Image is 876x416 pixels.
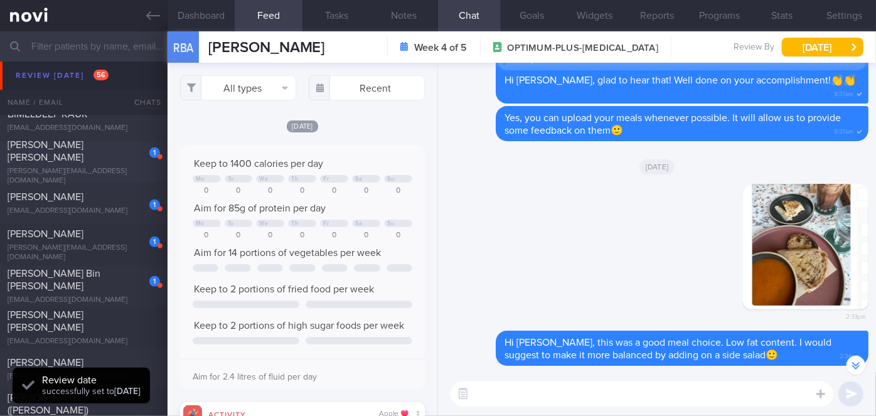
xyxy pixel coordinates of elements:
[194,248,381,258] span: Aim for 14 portions of vegetables per week
[228,220,234,227] div: Tu
[114,387,141,396] strong: [DATE]
[743,184,868,309] img: Photo by Sharon Gill
[256,186,284,196] div: 0
[8,192,83,202] span: [PERSON_NAME]
[259,220,268,227] div: We
[149,200,160,210] div: 1
[8,393,88,415] span: [PERSON_NAME] ([PERSON_NAME])
[225,231,253,240] div: 0
[323,220,329,227] div: Fr
[8,167,160,186] div: [PERSON_NAME][EMAIL_ADDRESS][DOMAIN_NAME]
[256,231,284,240] div: 0
[846,309,866,321] span: 2:33pm
[193,186,221,196] div: 0
[164,24,202,72] div: RBA
[8,124,160,133] div: [EMAIL_ADDRESS][DOMAIN_NAME]
[291,176,298,183] div: Th
[8,68,83,78] span: [PERSON_NAME]
[149,147,160,158] div: 1
[196,220,205,227] div: Mo
[259,176,268,183] div: We
[834,124,853,136] span: 9:37am
[194,203,326,213] span: Aim for 85g of protein per day
[42,387,141,396] span: successfully set to
[8,358,83,368] span: [PERSON_NAME]
[387,220,394,227] div: Su
[734,42,774,53] span: Review By
[840,349,860,361] span: 2:34pm
[834,87,853,99] span: 9:37am
[505,113,841,136] span: Yes, you can upload your meals whenever possible. It will allow us to provide some feedback on them🙂
[208,40,325,55] span: [PERSON_NAME]
[352,186,380,196] div: 0
[384,186,412,196] div: 0
[782,38,863,56] button: [DATE]
[228,176,234,183] div: Tu
[8,140,83,163] span: [PERSON_NAME] [PERSON_NAME]
[320,231,348,240] div: 0
[149,237,160,247] div: 1
[194,284,374,294] span: Keep to 2 portions of fried food per week
[180,75,296,100] button: All types
[320,186,348,196] div: 0
[193,231,221,240] div: 0
[8,243,160,262] div: [PERSON_NAME][EMAIL_ADDRESS][DOMAIN_NAME]
[8,310,83,333] span: [PERSON_NAME] [PERSON_NAME]
[194,159,323,169] span: Keep to 1400 calories per day
[42,374,141,387] div: Review date
[225,186,253,196] div: 0
[508,42,658,55] span: OPTIMUM-PLUS-[MEDICAL_DATA]
[8,296,160,305] div: [EMAIL_ADDRESS][DOMAIN_NAME]
[355,176,362,183] div: Sa
[149,276,160,287] div: 1
[8,206,160,216] div: [EMAIL_ADDRESS][DOMAIN_NAME]
[387,176,394,183] div: Su
[8,82,160,92] div: [EMAIL_ADDRESS][DOMAIN_NAME]
[384,231,412,240] div: 0
[291,220,298,227] div: Th
[505,338,831,360] span: Hi [PERSON_NAME], this was a good meal choice. Low fat content. I would suggest to make it more b...
[352,231,380,240] div: 0
[287,120,318,132] span: [DATE]
[8,372,160,381] div: [EMAIL_ADDRESS][DOMAIN_NAME]
[8,229,83,239] span: [PERSON_NAME]
[323,176,329,183] div: Fr
[288,231,316,240] div: 0
[8,337,160,346] div: [EMAIL_ADDRESS][DOMAIN_NAME]
[415,41,467,54] strong: Week 4 of 5
[505,75,856,85] span: Hi [PERSON_NAME], glad to hear that! Well done on your accomplishment!👏👏
[196,176,205,183] div: Mo
[194,321,404,331] span: Keep to 2 portions of high sugar foods per week
[355,220,362,227] div: Sa
[8,109,88,119] span: BIMELDEEP KAUR
[288,186,316,196] div: 0
[193,373,317,381] span: Aim for 2.4 litres of fluid per day
[8,269,100,291] span: [PERSON_NAME] Bin [PERSON_NAME]
[639,159,675,174] span: [DATE]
